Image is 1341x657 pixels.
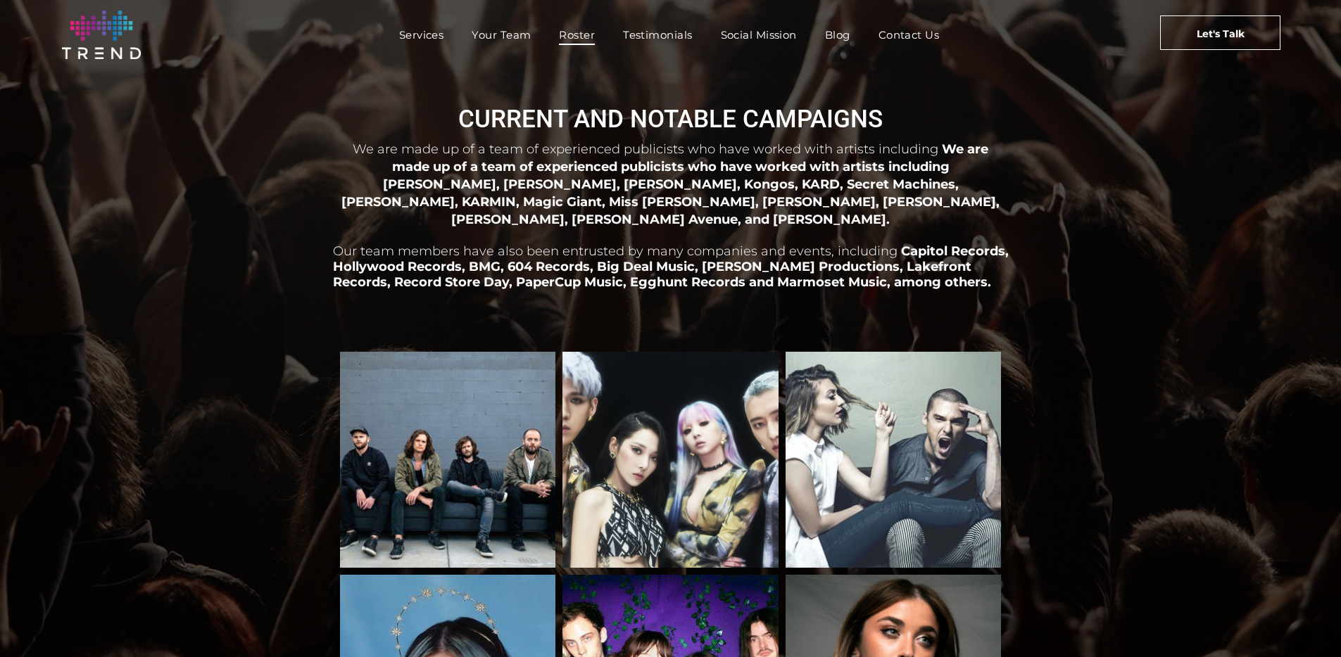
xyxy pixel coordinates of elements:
[353,141,938,157] span: We are made up of a team of experienced publicists who have worked with artists including
[1160,15,1280,50] a: Let's Talk
[341,141,1000,227] span: We are made up of a team of experienced publicists who have worked with artists including [PERSON...
[385,25,458,45] a: Services
[545,25,609,45] a: Roster
[458,25,545,45] a: Your Team
[562,352,779,568] a: KARD
[609,25,706,45] a: Testimonials
[458,105,883,134] span: CURRENT AND NOTABLE CAMPAIGNS
[1197,16,1245,51] span: Let's Talk
[333,243,1009,290] span: Capitol Records, Hollywood Records, BMG, 604 Records, Big Deal Music, [PERSON_NAME] Productions, ...
[864,25,954,45] a: Contact Us
[333,243,898,259] span: Our team members have also been entrusted by many companies and events, including
[62,11,141,59] img: logo
[811,25,864,45] a: Blog
[340,352,556,568] a: Kongos
[786,352,1002,568] a: Karmin
[707,25,811,45] a: Social Mission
